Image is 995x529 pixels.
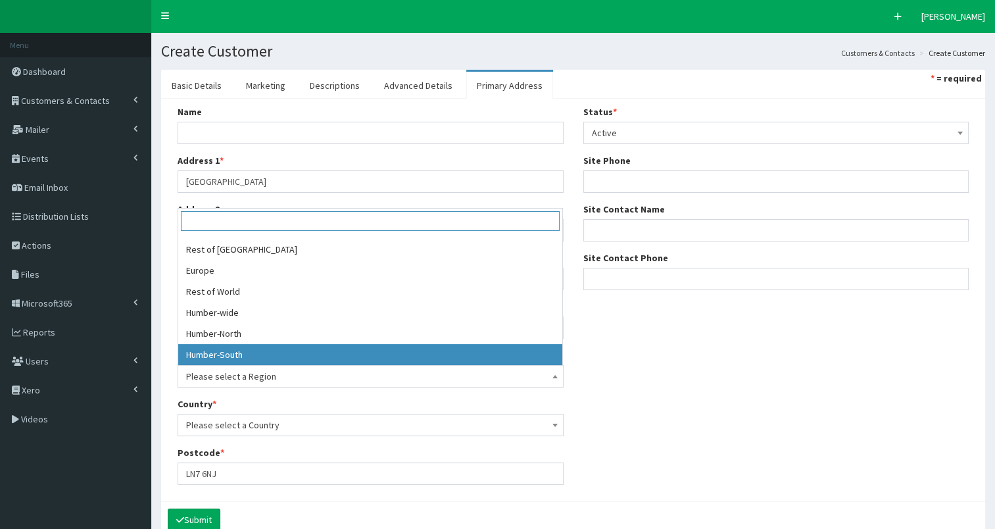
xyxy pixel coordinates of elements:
span: Actions [22,239,51,251]
span: Reports [23,326,55,338]
li: Create Customer [916,47,985,59]
label: Country [178,397,216,411]
li: Rest of World [178,281,562,302]
span: Customers & Contacts [21,95,110,107]
span: Files [21,268,39,280]
span: Please select a Region [178,365,564,388]
span: Email Inbox [24,182,68,193]
span: Please select a Country [186,416,555,434]
a: Advanced Details [374,72,463,99]
span: Events [22,153,49,164]
li: Humber-wide [178,302,562,323]
label: Address 2 [178,203,220,216]
a: Marketing [235,72,296,99]
span: Please select a Country [178,414,564,436]
a: Basic Details [161,72,232,99]
h1: Create Customer [161,43,985,60]
label: Site Phone [583,154,631,167]
li: Europe [178,260,562,281]
span: Microsoft365 [22,297,72,309]
span: Active [583,122,969,144]
a: Descriptions [299,72,370,99]
span: Please select a Region [186,367,555,386]
span: Videos [21,413,48,425]
span: Dashboard [23,66,66,78]
span: [PERSON_NAME] [921,11,985,22]
label: Site Contact Name [583,203,665,216]
label: Site Contact Phone [583,251,668,264]
span: Distribution Lists [23,211,89,222]
span: Xero [22,384,40,396]
li: Humber-South [178,344,562,365]
span: Mailer [26,124,49,136]
span: Users [26,355,49,367]
label: Status [583,105,617,118]
label: Address 1 [178,154,224,167]
label: Postcode [178,446,224,459]
span: Active [592,124,961,142]
a: Primary Address [466,72,553,99]
a: Customers & Contacts [841,47,915,59]
strong: = required [936,72,982,84]
li: Rest of [GEOGRAPHIC_DATA] [178,239,562,260]
label: Name [178,105,202,118]
li: Humber-North [178,323,562,344]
